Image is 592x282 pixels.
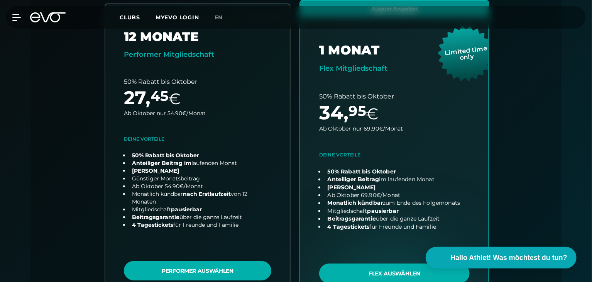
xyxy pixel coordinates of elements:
a: MYEVO LOGIN [156,14,199,21]
a: en [215,13,232,22]
span: Hallo Athlet! Was möchtest du tun? [450,253,567,263]
button: Hallo Athlet! Was möchtest du tun? [426,247,577,268]
span: Clubs [120,14,140,21]
span: en [215,14,223,21]
a: Clubs [120,14,156,21]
